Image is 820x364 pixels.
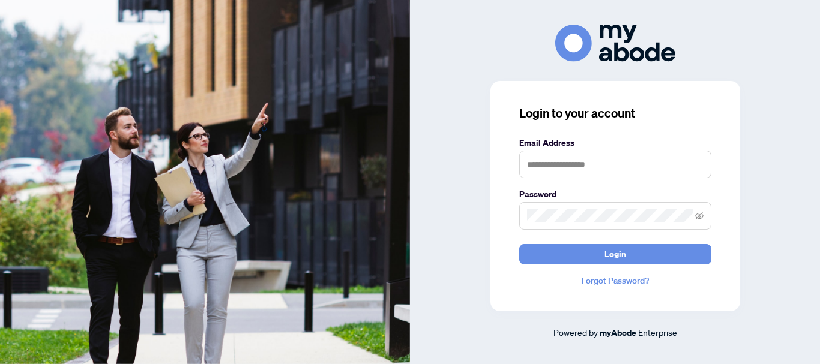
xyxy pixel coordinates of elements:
label: Email Address [519,136,711,149]
h3: Login to your account [519,105,711,122]
a: myAbode [600,326,636,339]
span: Login [604,245,626,264]
button: Login [519,244,711,264]
label: Password [519,188,711,201]
span: Powered by [553,327,598,338]
span: Enterprise [638,327,677,338]
img: ma-logo [555,25,675,61]
a: Forgot Password? [519,274,711,287]
span: eye-invisible [695,212,704,220]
